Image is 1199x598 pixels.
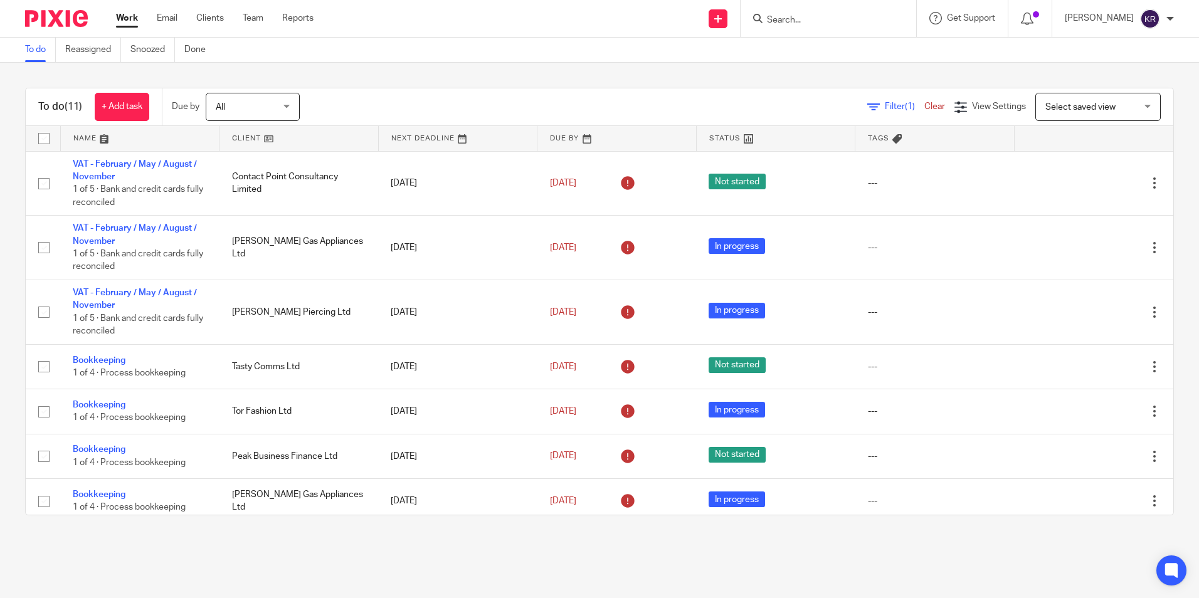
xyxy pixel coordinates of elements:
[73,458,186,467] span: 1 of 4 · Process bookkeeping
[73,414,186,422] span: 1 of 4 · Process bookkeeping
[116,12,138,24] a: Work
[868,135,889,142] span: Tags
[378,151,537,216] td: [DATE]
[947,14,995,23] span: Get Support
[196,12,224,24] a: Clients
[550,407,576,416] span: [DATE]
[709,447,766,463] span: Not started
[378,389,537,434] td: [DATE]
[216,103,225,112] span: All
[550,179,576,187] span: [DATE]
[65,102,82,112] span: (11)
[219,389,379,434] td: Tor Fashion Ltd
[73,490,125,499] a: Bookkeeping
[378,434,537,478] td: [DATE]
[219,344,379,389] td: Tasty Comms Ltd
[73,224,197,245] a: VAT - February / May / August / November
[38,100,82,113] h1: To do
[924,102,945,111] a: Clear
[378,216,537,280] td: [DATE]
[219,280,379,345] td: [PERSON_NAME] Piercing Ltd
[550,308,576,317] span: [DATE]
[73,503,186,511] span: 1 of 4 · Process bookkeeping
[868,450,1002,463] div: ---
[25,10,88,27] img: Pixie
[73,249,203,271] span: 1 of 5 · Bank and credit cards fully reconciled
[868,241,1002,254] div: ---
[1045,103,1116,112] span: Select saved view
[378,280,537,345] td: [DATE]
[550,243,576,252] span: [DATE]
[550,362,576,371] span: [DATE]
[219,479,379,523] td: [PERSON_NAME] Gas Appliances Ltd
[73,356,125,365] a: Bookkeeping
[868,177,1002,189] div: ---
[73,314,203,336] span: 1 of 5 · Bank and credit cards fully reconciled
[73,401,125,409] a: Bookkeeping
[905,102,915,111] span: (1)
[184,38,215,62] a: Done
[65,38,121,62] a: Reassigned
[243,12,263,24] a: Team
[219,434,379,478] td: Peak Business Finance Ltd
[868,405,1002,417] div: ---
[550,496,576,505] span: [DATE]
[378,344,537,389] td: [DATE]
[73,369,186,377] span: 1 of 4 · Process bookkeeping
[885,102,924,111] span: Filter
[1065,12,1134,24] p: [PERSON_NAME]
[73,288,197,310] a: VAT - February / May / August / November
[172,100,199,113] p: Due by
[868,360,1002,373] div: ---
[709,357,766,373] span: Not started
[73,185,203,207] span: 1 of 5 · Bank and credit cards fully reconciled
[709,238,765,254] span: In progress
[709,174,766,189] span: Not started
[709,491,765,507] span: In progress
[73,160,197,181] a: VAT - February / May / August / November
[95,93,149,121] a: + Add task
[709,303,765,318] span: In progress
[282,12,314,24] a: Reports
[25,38,56,62] a: To do
[157,12,177,24] a: Email
[1140,9,1160,29] img: svg%3E
[868,495,1002,507] div: ---
[868,306,1002,318] div: ---
[766,15,879,26] input: Search
[709,402,765,417] span: In progress
[219,216,379,280] td: [PERSON_NAME] Gas Appliances Ltd
[550,452,576,461] span: [DATE]
[130,38,175,62] a: Snoozed
[378,479,537,523] td: [DATE]
[219,151,379,216] td: Contact Point Consultancy Limited
[73,445,125,454] a: Bookkeeping
[972,102,1026,111] span: View Settings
